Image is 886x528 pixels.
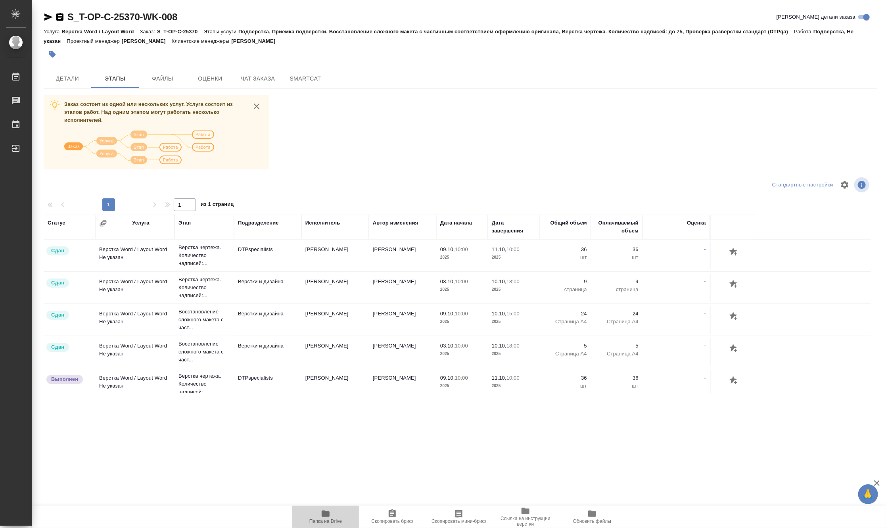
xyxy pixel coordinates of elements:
a: S_T-OP-C-25370-WK-008 [67,12,177,22]
span: Чат заказа [239,74,277,84]
p: 2025 [492,382,535,390]
p: Страница А4 [595,318,639,326]
p: Этапы услуги [203,29,238,35]
div: Автор изменения [373,219,418,227]
div: Общий объем [550,219,587,227]
p: 03.10, [440,278,455,284]
span: Оценки [191,74,229,84]
span: Заказ состоит из одной или нескольких услуг. Услуга состоит из этапов работ. Над одним этапом мог... [64,101,233,123]
p: Услуга [44,29,61,35]
span: Файлы [144,74,182,84]
a: - [704,375,706,381]
p: 10.10, [492,311,506,317]
div: Исполнитель [305,219,340,227]
p: Восстановление сложного макета с част... [178,308,230,332]
span: Посмотреть информацию [854,177,871,192]
p: Страница А4 [595,350,639,358]
p: Верстка чертежа. Количество надписей:... [178,372,230,396]
div: split button [770,179,835,191]
p: 10:00 [455,311,468,317]
p: [PERSON_NAME] [122,38,172,44]
p: 36 [595,374,639,382]
a: - [704,246,706,252]
p: Верстка Word / Layout Word [61,29,140,35]
p: шт [543,253,587,261]
td: [PERSON_NAME] [301,338,369,366]
p: 2025 [492,286,535,294]
p: 2025 [492,318,535,326]
p: шт [543,382,587,390]
p: S_T-OP-C-25370 [157,29,203,35]
td: [PERSON_NAME] [301,274,369,301]
div: Оплачиваемый объем [595,219,639,235]
p: 11.10, [492,375,506,381]
td: [PERSON_NAME] [369,338,436,366]
p: 9 [543,278,587,286]
td: [PERSON_NAME] [301,242,369,269]
td: [PERSON_NAME] [301,306,369,334]
p: страница [543,286,587,294]
button: Добавить оценку [727,310,741,323]
p: 03.10, [440,343,455,349]
p: 2025 [440,382,484,390]
button: Добавить оценку [727,342,741,355]
p: 10:00 [455,246,468,252]
p: страница [595,286,639,294]
td: [PERSON_NAME] [369,242,436,269]
div: Оценка [687,219,706,227]
button: Добавить оценку [727,374,741,388]
td: Верстки и дизайна [234,274,301,301]
div: Статус [48,219,65,227]
a: - [704,311,706,317]
div: Дата завершения [492,219,535,235]
p: Работа [794,29,813,35]
a: - [704,278,706,284]
td: Верстка Word / Layout Word Не указан [95,242,175,269]
span: Настроить таблицу [835,175,854,194]
p: 10.10, [492,343,506,349]
span: из 1 страниц [201,200,234,211]
p: Выполнен [51,375,78,383]
button: Скопировать ссылку [55,12,65,22]
button: close [251,100,263,112]
td: DTPspecialists [234,370,301,398]
a: - [704,343,706,349]
button: Скопировать ссылку для ЯМессенджера [44,12,53,22]
td: Верстка Word / Layout Word Не указан [95,306,175,334]
p: 10:00 [506,246,520,252]
p: 36 [543,374,587,382]
p: Сдан [51,343,64,351]
p: Страница А4 [543,350,587,358]
p: 09.10, [440,375,455,381]
p: 09.10, [440,246,455,252]
td: [PERSON_NAME] [301,370,369,398]
p: 09.10, [440,311,455,317]
p: Проектный менеджер [67,38,121,44]
span: 🙏 [861,486,875,503]
span: Этапы [96,74,134,84]
p: Сдан [51,247,64,255]
td: Верстки и дизайна [234,338,301,366]
td: Верстки и дизайна [234,306,301,334]
span: [PERSON_NAME] детали заказа [777,13,855,21]
p: Верстка чертежа. Количество надписей:... [178,276,230,300]
button: Добавить оценку [727,278,741,291]
p: 10:00 [455,278,468,284]
p: 15:00 [506,311,520,317]
td: [PERSON_NAME] [369,370,436,398]
p: Страница А4 [543,318,587,326]
button: Добавить оценку [727,246,741,259]
td: Верстка Word / Layout Word Не указан [95,370,175,398]
span: SmartCat [286,74,324,84]
p: 10.10, [492,278,506,284]
button: Добавить тэг [44,46,61,63]
p: 24 [595,310,639,318]
p: 24 [543,310,587,318]
p: 18:00 [506,278,520,284]
p: 10:00 [455,343,468,349]
p: 36 [595,246,639,253]
button: Сгруппировать [99,219,107,227]
p: 2025 [492,253,535,261]
p: Восстановление сложного макета с част... [178,340,230,364]
p: Сдан [51,279,64,287]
